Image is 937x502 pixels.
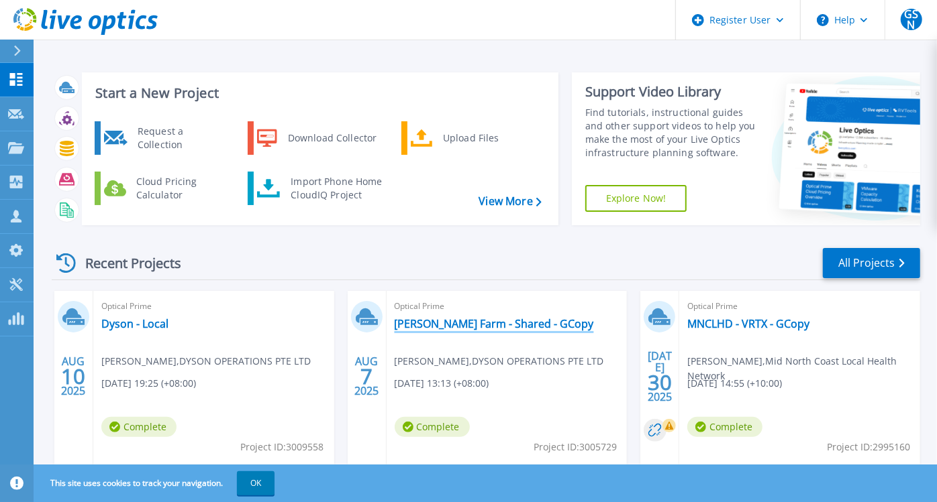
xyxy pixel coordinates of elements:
a: Upload Files [401,121,539,155]
a: View More [479,195,541,208]
div: Recent Projects [52,247,199,279]
a: Dyson - Local [101,317,168,330]
span: Optical Prime [395,299,620,314]
span: Complete [687,417,762,437]
span: GSN [901,9,922,30]
span: Project ID: 2995160 [827,440,910,454]
div: Cloud Pricing Calculator [130,175,229,202]
span: Complete [101,417,177,437]
span: Project ID: 3009558 [241,440,324,454]
span: This site uses cookies to track your navigation. [37,471,275,495]
div: AUG 2025 [354,352,379,401]
span: [PERSON_NAME] , DYSON OPERATIONS PTE LTD [101,354,311,369]
a: Download Collector [248,121,385,155]
a: [PERSON_NAME] Farm - Shared - GCopy [395,317,594,330]
div: Request a Collection [131,125,229,151]
div: Upload Files [436,125,536,151]
div: Download Collector [281,125,383,151]
div: Support Video Library [585,83,759,101]
button: OK [237,471,275,495]
span: Complete [395,417,470,437]
span: [DATE] 19:25 (+08:00) [101,376,196,391]
span: [PERSON_NAME] , DYSON OPERATIONS PTE LTD [395,354,604,369]
span: 10 [61,371,85,382]
div: [DATE] 2025 [647,352,673,401]
a: Request a Collection [95,121,232,155]
span: [DATE] 14:55 (+10:00) [687,376,782,391]
span: [DATE] 13:13 (+08:00) [395,376,489,391]
span: 30 [648,377,672,388]
span: Optical Prime [687,299,912,314]
span: [PERSON_NAME] , Mid North Coast Local Health Network [687,354,920,383]
a: Explore Now! [585,185,687,212]
span: Project ID: 3005729 [534,440,617,454]
a: Cloud Pricing Calculator [95,172,232,205]
span: Optical Prime [101,299,326,314]
a: MNCLHD - VRTX - GCopy [687,317,809,330]
span: 7 [360,371,373,382]
a: All Projects [823,248,920,278]
div: Find tutorials, instructional guides and other support videos to help you make the most of your L... [585,106,759,160]
div: AUG 2025 [60,352,86,401]
div: Import Phone Home CloudIQ Project [284,175,389,202]
h3: Start a New Project [95,86,541,101]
